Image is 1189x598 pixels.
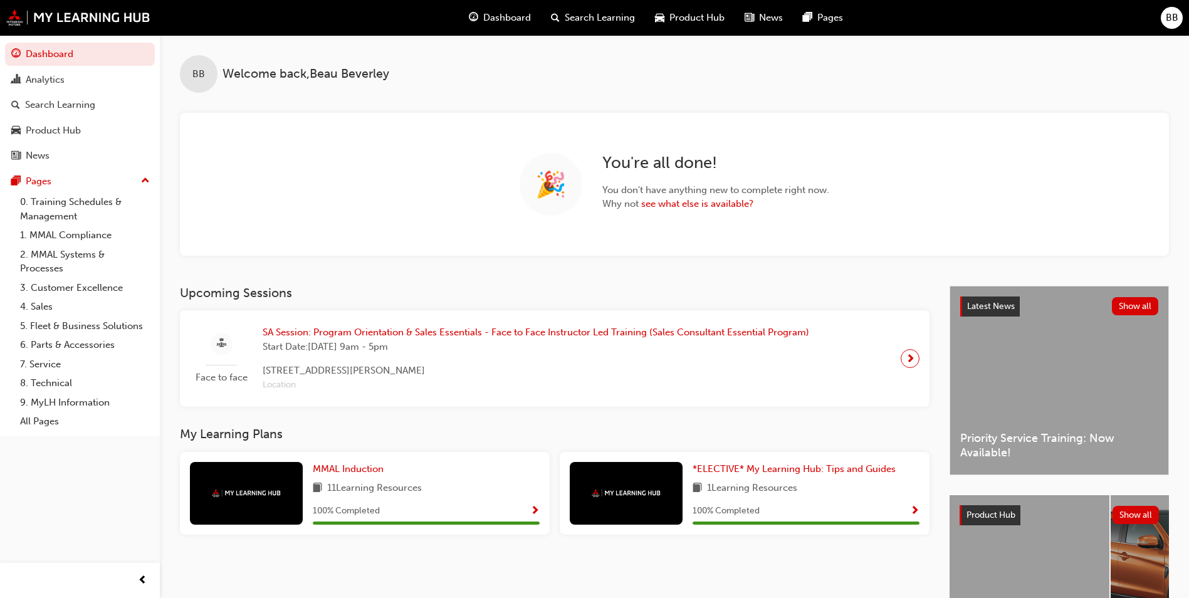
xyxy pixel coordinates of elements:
button: Show all [1113,506,1160,524]
span: 100 % Completed [693,504,760,518]
a: 2. MMAL Systems & Processes [15,245,155,278]
div: News [26,149,50,163]
span: sessionType_FACE_TO_FACE-icon [217,336,226,352]
a: 5. Fleet & Business Solutions [15,317,155,336]
span: Latest News [967,301,1015,312]
a: Face to faceSA Session: Program Orientation & Sales Essentials - Face to Face Instructor Led Trai... [190,320,919,397]
span: pages-icon [11,176,21,187]
span: up-icon [141,173,150,189]
button: Show all [1112,297,1159,315]
button: BB [1161,7,1183,29]
h2: You're all done! [602,153,829,173]
span: prev-icon [138,573,147,589]
a: Latest NewsShow allPriority Service Training: Now Available! [950,286,1169,475]
span: 1 Learning Resources [707,481,797,496]
img: mmal [6,9,150,26]
span: 🎉 [535,177,567,192]
a: 6. Parts & Accessories [15,335,155,355]
span: pages-icon [803,10,812,26]
span: search-icon [11,100,20,111]
button: DashboardAnalyticsSearch LearningProduct HubNews [5,40,155,170]
span: search-icon [551,10,560,26]
a: MMAL Induction [313,462,389,476]
span: chart-icon [11,75,21,86]
span: Location [263,378,809,392]
span: book-icon [693,481,702,496]
span: [STREET_ADDRESS][PERSON_NAME] [263,364,809,378]
div: Search Learning [25,98,95,112]
span: Show Progress [530,506,540,517]
span: Pages [817,11,843,25]
span: car-icon [655,10,664,26]
a: News [5,144,155,167]
span: news-icon [11,150,21,162]
a: see what else is available? [641,198,753,209]
span: Why not [602,197,829,211]
span: news-icon [745,10,754,26]
span: guage-icon [469,10,478,26]
span: You don't have anything new to complete right now. [602,183,829,197]
a: Product Hub [5,119,155,142]
span: Dashboard [483,11,531,25]
a: 3. Customer Excellence [15,278,155,298]
a: 8. Technical [15,374,155,393]
a: 1. MMAL Compliance [15,226,155,245]
span: book-icon [313,481,322,496]
span: Face to face [190,370,253,385]
span: 100 % Completed [313,504,380,518]
img: mmal [592,489,661,497]
span: car-icon [11,125,21,137]
a: All Pages [15,412,155,431]
button: Show Progress [530,503,540,519]
a: 9. MyLH Information [15,393,155,412]
span: Priority Service Training: Now Available! [960,431,1158,459]
span: Start Date: [DATE] 9am - 5pm [263,340,809,354]
a: Product HubShow all [960,505,1159,525]
div: Product Hub [26,123,81,138]
button: Show Progress [910,503,919,519]
button: Pages [5,170,155,193]
h3: Upcoming Sessions [180,286,930,300]
div: Pages [26,174,51,189]
a: 4. Sales [15,297,155,317]
span: News [759,11,783,25]
a: 0. Training Schedules & Management [15,192,155,226]
a: Latest NewsShow all [960,296,1158,317]
span: Show Progress [910,506,919,517]
h3: My Learning Plans [180,427,930,441]
a: Dashboard [5,43,155,66]
a: pages-iconPages [793,5,853,31]
span: guage-icon [11,49,21,60]
span: BB [1166,11,1178,25]
span: BB [192,67,205,81]
span: Product Hub [966,510,1015,520]
img: mmal [212,489,281,497]
span: MMAL Induction [313,463,384,475]
a: *ELECTIVE* My Learning Hub: Tips and Guides [693,462,901,476]
span: 11 Learning Resources [327,481,422,496]
a: 7. Service [15,355,155,374]
a: Analytics [5,68,155,92]
span: next-icon [906,350,915,367]
div: Analytics [26,73,65,87]
span: *ELECTIVE* My Learning Hub: Tips and Guides [693,463,896,475]
span: Product Hub [669,11,725,25]
a: Search Learning [5,93,155,117]
a: guage-iconDashboard [459,5,541,31]
span: Search Learning [565,11,635,25]
a: car-iconProduct Hub [645,5,735,31]
a: search-iconSearch Learning [541,5,645,31]
span: Welcome back , Beau Beverley [223,67,389,81]
span: SA Session: Program Orientation & Sales Essentials - Face to Face Instructor Led Training (Sales ... [263,325,809,340]
a: news-iconNews [735,5,793,31]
